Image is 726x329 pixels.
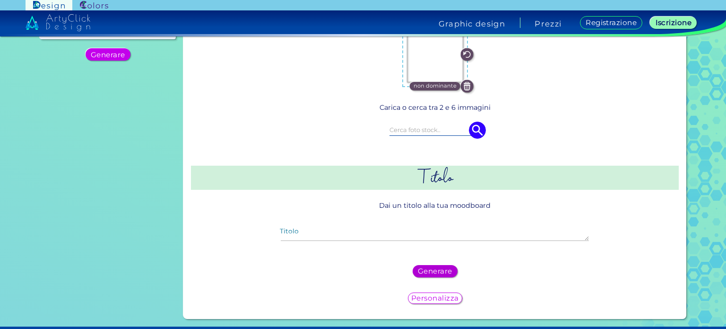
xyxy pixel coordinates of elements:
[93,51,123,59] font: Generare
[414,82,457,89] font: non dominante
[389,124,480,135] input: Cerca foto stock..
[583,17,640,29] a: Registrazione
[588,18,634,27] font: Registrazione
[416,167,454,194] font: Titolo
[407,26,463,82] img: 0f1e556c-073b-4ebc-be51-2caf51f715ed
[535,20,562,27] a: Prezzi
[380,103,491,112] font: Carica o cerca tra 2 e 6 immagini
[80,1,108,10] img: Logo ArtyClick Colors
[379,201,491,210] font: Dai un titolo alla tua moodboard
[420,267,450,275] font: Generare
[280,227,299,235] font: Titolo
[535,19,562,28] font: Prezzi
[26,14,91,31] img: artyclick_design_logo_white_combined_path.svg
[414,294,456,302] font: Personalizza
[469,122,486,139] img: ricerca icone
[657,18,690,27] font: Iscrizione
[439,19,505,28] font: Graphic design
[652,17,694,28] a: Iscrizione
